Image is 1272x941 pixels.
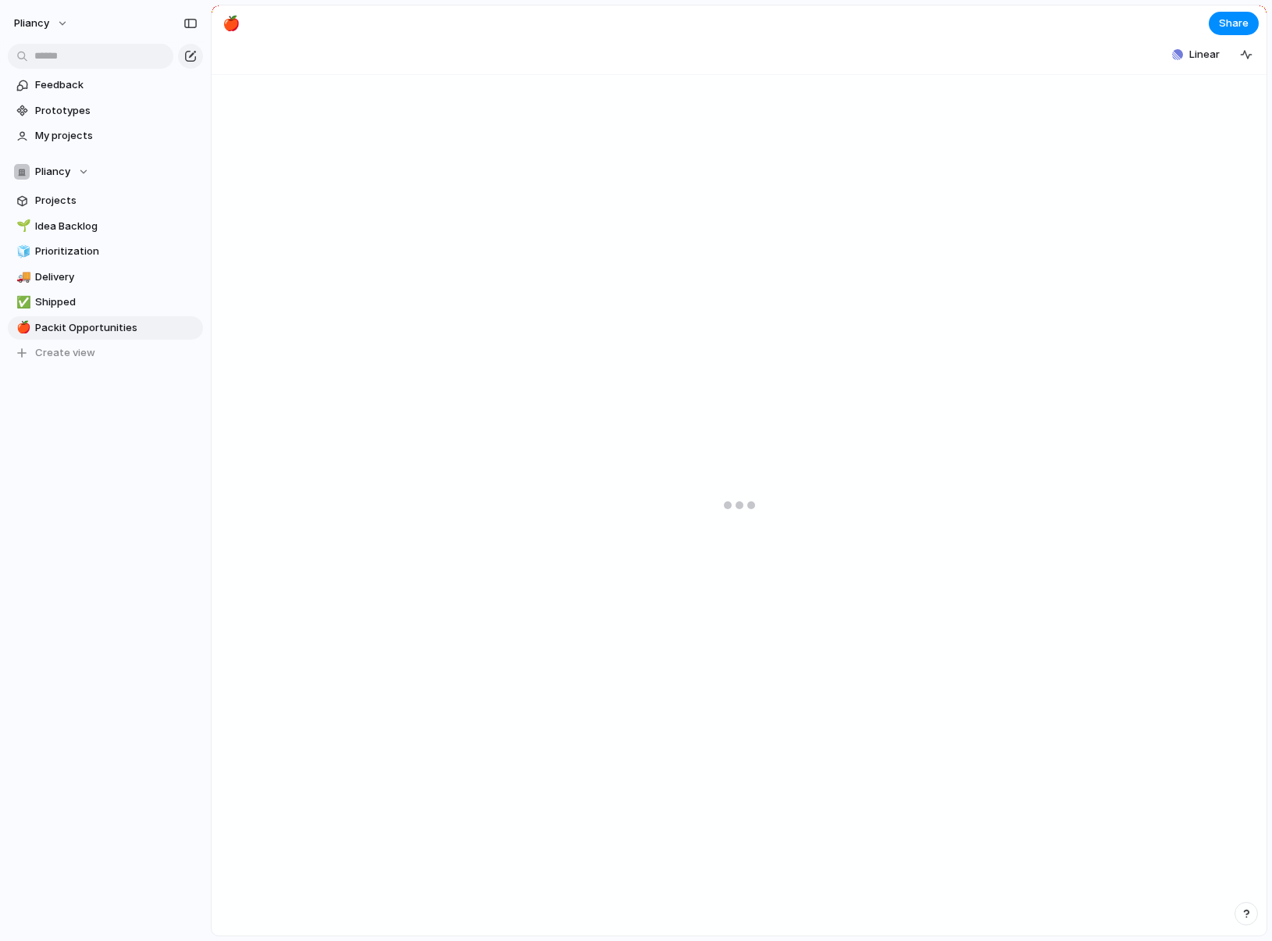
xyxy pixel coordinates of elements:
a: My projects [8,124,203,148]
span: Prototypes [35,103,198,119]
button: ✅ [14,294,30,310]
div: 🚚 [16,268,27,286]
div: 🌱 [16,217,27,235]
span: Delivery [35,269,198,285]
a: Prototypes [8,99,203,123]
a: Feedback [8,73,203,97]
span: Shipped [35,294,198,310]
span: Linear [1189,47,1220,62]
button: 🚚 [14,269,30,285]
button: 🍎 [14,320,30,336]
a: 🍎Packit Opportunities [8,316,203,340]
span: Idea Backlog [35,219,198,234]
button: 🧊 [14,244,30,259]
div: 🍎 [223,12,240,34]
span: Prioritization [35,244,198,259]
span: Projects [35,193,198,209]
div: 🧊 [16,243,27,261]
button: 🍎 [219,11,244,36]
div: ✅ [16,294,27,312]
a: Projects [8,189,203,212]
a: 🌱Idea Backlog [8,215,203,238]
button: Pliancy [7,11,77,36]
a: 🚚Delivery [8,266,203,289]
span: Create view [35,345,95,361]
button: Create view [8,341,203,365]
button: Share [1209,12,1259,35]
span: Pliancy [35,164,70,180]
button: 🌱 [14,219,30,234]
button: Linear [1166,43,1226,66]
span: My projects [35,128,198,144]
span: Share [1219,16,1249,31]
a: ✅Shipped [8,290,203,314]
span: Feedback [35,77,198,93]
button: Pliancy [8,160,203,184]
span: Pliancy [14,16,49,31]
span: Packit Opportunities [35,320,198,336]
div: 🍎 [16,319,27,337]
a: 🧊Prioritization [8,240,203,263]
